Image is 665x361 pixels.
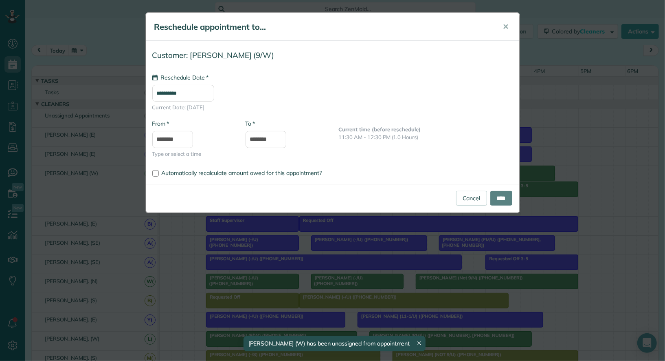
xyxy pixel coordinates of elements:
[456,191,487,206] a: Cancel
[152,120,169,128] label: From
[339,133,513,141] p: 11:30 AM - 12:30 PM (1.0 Hours)
[339,126,421,133] b: Current time (before reschedule)
[152,51,513,60] h4: Customer: [PERSON_NAME] (9/W)
[243,336,425,351] div: [PERSON_NAME] (W) has been unassigned from appointment
[162,169,322,177] span: Automatically recalculate amount owed for this appointment?
[246,120,255,128] label: To
[154,21,492,33] h5: Reschedule appointment to...
[152,73,208,82] label: Reschedule Date
[152,104,513,111] span: Current Date: [DATE]
[503,22,509,31] span: ✕
[152,150,233,158] span: Type or select a time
